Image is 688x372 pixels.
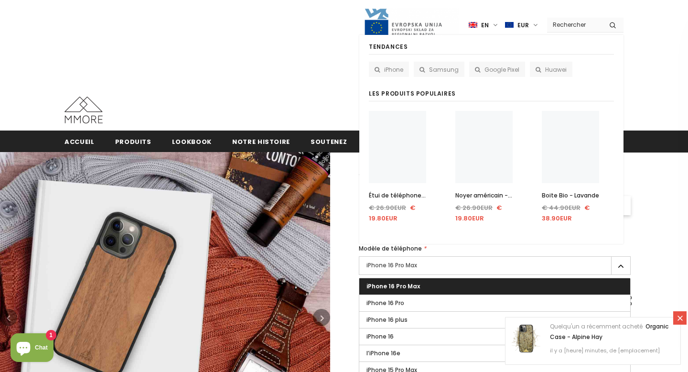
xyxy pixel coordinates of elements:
[366,282,420,290] span: iPhone 16 Pro Max
[550,347,660,354] span: il y a [heure] minutes, de [emplacement]
[172,131,212,152] a: Lookbook
[414,62,464,77] a: Samsung
[455,203,502,223] span: € 19.80EUR
[364,21,459,29] a: Javni Razpis
[369,62,409,77] a: iPhone
[364,8,459,43] img: Javni Razpis
[542,203,590,223] span: € 38.90EUR
[469,21,477,29] img: i-lang-1.png
[545,66,567,74] span: Huawei
[455,190,527,201] a: Noyer américain - ÉDITION LIMITÉE
[517,21,529,30] span: EUR
[115,137,151,146] span: Produits
[369,191,429,210] span: Étui de téléphone biodégradable - Noir
[481,21,489,30] span: en
[542,190,614,201] a: Boite Bio - Lavande
[455,191,512,210] span: Noyer américain - ÉDITION LIMITÉE
[369,203,416,223] span: € 19.80EUR
[542,203,580,212] span: € 44.90EUR
[484,66,519,74] span: Google Pixel
[550,322,643,330] span: Quelqu'un a récemment acheté
[455,203,493,212] span: € 26.90EUR
[8,333,56,364] inbox-online-store-chat: Shopify online store chat
[369,203,406,212] span: € 26.90EUR
[359,256,631,275] label: iPhone 16 Pro Max
[359,244,422,252] span: Modèle de téléphone
[115,131,151,152] a: Produits
[311,137,347,146] span: soutenez
[366,299,404,307] span: iPhone 16 Pro
[232,137,290,146] span: Notre histoire
[64,131,95,152] a: Accueil
[64,97,103,123] img: Cas MMORE
[366,349,400,357] span: l’iPhone 16e
[369,190,441,201] a: Étui de téléphone biodégradable - Noir
[384,66,403,74] span: iPhone
[469,62,525,77] a: Google Pixel
[429,66,459,74] span: Samsung
[366,316,408,324] span: iPhone 16 plus
[530,62,572,77] a: Huawei
[311,131,347,152] a: soutenez
[369,43,408,51] span: Tendances
[366,332,394,340] span: iPhone 16
[64,137,95,146] span: Accueil
[172,137,212,146] span: Lookbook
[542,191,599,199] span: Boite Bio - Lavande
[547,18,602,32] input: Search Site
[232,131,290,152] a: Notre histoire
[369,89,456,98] span: les produits populaires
